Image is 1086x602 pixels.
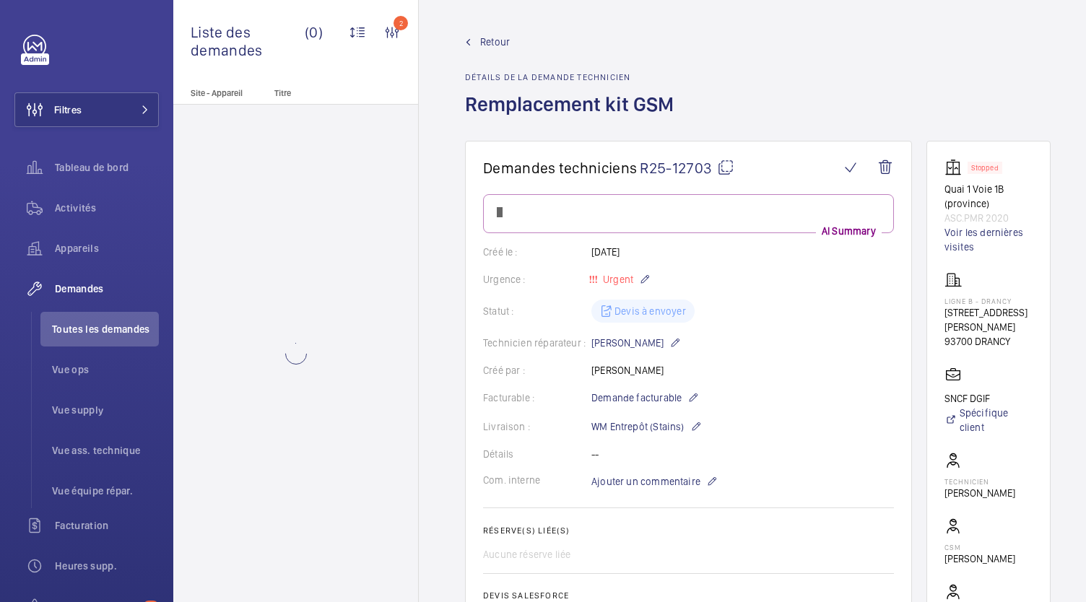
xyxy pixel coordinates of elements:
[944,334,1033,349] p: 93700 DRANCY
[483,590,894,601] h2: Devis Salesforce
[465,72,682,82] h2: Détails de la demande technicien
[54,102,82,117] span: Filtres
[52,443,159,458] span: Vue ass. technique
[55,241,159,256] span: Appareils
[55,160,159,175] span: Tableau de bord
[591,334,681,352] p: [PERSON_NAME]
[274,88,370,98] p: Titre
[591,418,702,435] p: WM Entrepôt (Stains)
[600,274,633,285] span: Urgent
[944,297,1033,305] p: LIGNE B - DRANCY
[944,486,1015,500] p: [PERSON_NAME]
[944,159,968,176] img: elevator.svg
[52,484,159,498] span: Vue équipe répar.
[55,282,159,296] span: Demandes
[52,362,159,377] span: Vue ops
[944,305,1033,334] p: [STREET_ADDRESS][PERSON_NAME]
[191,23,305,59] span: Liste des demandes
[52,403,159,417] span: Vue supply
[591,391,682,405] span: Demande facturable
[944,182,1033,211] p: Quai 1 Voie 1B (province)
[640,159,734,177] span: R25-12703
[483,525,894,536] h2: Réserve(s) liée(s)
[55,559,159,573] span: Heures supp.
[944,406,1033,435] a: Spécifique client
[14,92,159,127] button: Filtres
[944,211,1033,225] p: ASC.PMR 2020
[52,322,159,336] span: Toutes les demandes
[173,88,269,98] p: Site - Appareil
[816,224,882,238] p: AI Summary
[483,159,637,177] span: Demandes techniciens
[465,91,682,141] h1: Remplacement kit GSM
[55,518,159,533] span: Facturation
[971,165,999,170] p: Stopped
[944,225,1033,254] a: Voir les dernières visites
[591,474,700,489] span: Ajouter un commentaire
[944,551,1015,566] p: [PERSON_NAME]
[944,391,1033,406] p: SNCF DGIF
[944,477,1015,486] p: Technicien
[944,543,1015,551] p: CSM
[480,35,510,49] span: Retour
[55,201,159,215] span: Activités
